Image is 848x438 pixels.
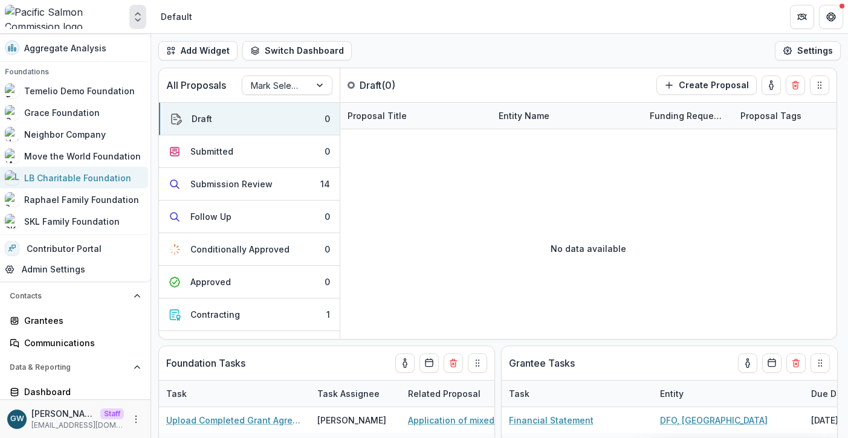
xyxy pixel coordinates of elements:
button: Calendar [762,353,782,373]
button: More [129,412,143,427]
span: Contacts [10,292,129,300]
button: Add Widget [158,41,238,60]
button: Switch Dashboard [242,41,352,60]
div: Related Proposal [401,381,552,407]
button: toggle-assigned-to-me [762,76,781,95]
div: Task [159,381,310,407]
div: Entity Name [491,109,557,122]
button: Open Contacts [5,286,146,306]
p: [PERSON_NAME] [31,407,95,420]
div: 14 [320,178,330,190]
div: Approved [190,275,231,288]
a: Grantees [5,311,146,330]
div: 0 [325,210,330,223]
button: Approved0 [159,266,340,298]
div: 0 [325,243,330,256]
button: Open Data & Reporting [5,358,146,377]
div: Entity Name [491,103,642,129]
div: Task [502,381,653,407]
div: Default [161,10,192,23]
div: Proposal Tags [733,109,809,122]
div: Task Assignee [310,381,401,407]
div: Submitted [190,145,233,158]
nav: breadcrumb [156,8,197,25]
p: All Proposals [166,78,226,92]
button: Settings [775,41,841,60]
div: Proposal Title [340,103,491,129]
div: Dashboard [24,385,136,398]
div: Related Proposal [401,387,488,400]
button: toggle-assigned-to-me [395,353,415,373]
div: Entity [653,381,804,407]
div: Submission Review [190,178,273,190]
button: Drag [810,76,829,95]
button: Submission Review14 [159,168,340,201]
div: Draft [192,112,212,125]
button: Submitted0 [159,135,340,168]
button: Delete card [786,353,806,373]
a: Upload Completed Grant Agreements [166,414,303,427]
div: Proposal Title [340,109,414,122]
div: [PERSON_NAME] [317,414,386,427]
div: Funding Requested [642,109,733,122]
div: 0 [325,275,330,288]
div: Grace Willig [10,415,24,423]
button: Partners [790,5,814,29]
button: Open entity switcher [129,5,146,29]
div: Funding Requested [642,103,733,129]
p: [EMAIL_ADDRESS][DOMAIN_NAME] [31,420,124,431]
div: 0 [325,112,330,125]
p: Foundation Tasks [166,356,245,370]
button: Calendar [419,353,439,373]
button: Drag [811,353,830,373]
button: Get Help [819,5,843,29]
a: Financial Statement [509,414,594,427]
a: Dashboard [5,382,146,402]
div: Task Assignee [310,387,387,400]
button: Delete card [444,353,463,373]
button: Drag [468,353,487,373]
div: Grantees [24,314,136,327]
div: Task [502,387,537,400]
div: Follow Up [190,210,231,223]
span: Data & Reporting [10,363,129,372]
a: DFO, [GEOGRAPHIC_DATA] [660,414,768,427]
div: Entity [653,387,691,400]
div: Conditionally Approved [190,243,290,256]
div: 1 [326,308,330,321]
button: Draft0 [159,103,340,135]
button: Contracting1 [159,298,340,331]
a: Application of mixed-stock analysis for Yukon River fall chum salmon [408,414,545,427]
p: Grantee Tasks [509,356,575,370]
button: Conditionally Approved0 [159,233,340,266]
div: Contracting [190,308,240,321]
img: Pacific Salmon Commission logo [5,5,125,29]
div: Communications [24,337,136,349]
div: Task [159,387,194,400]
a: Communications [5,333,146,353]
div: 0 [325,145,330,158]
button: toggle-assigned-to-me [738,353,757,373]
button: Create Proposal [656,76,757,95]
p: Draft ( 0 ) [360,78,450,92]
button: Follow Up0 [159,201,340,233]
p: Staff [100,408,124,419]
p: No data available [551,242,626,255]
button: Delete card [786,76,805,95]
